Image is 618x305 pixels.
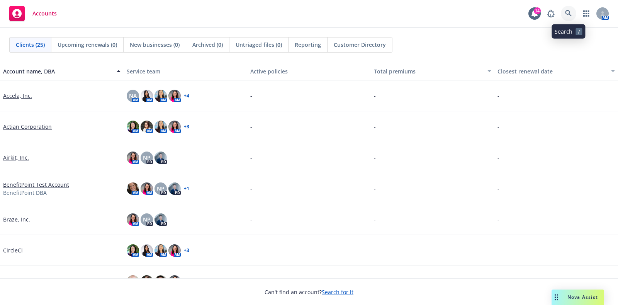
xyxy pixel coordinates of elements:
[127,67,244,75] div: Service team
[3,92,32,100] a: Accela, Inc.
[567,294,598,300] span: Nova Assist
[250,92,252,100] span: -
[154,213,167,226] img: photo
[497,67,606,75] div: Closest renewal date
[497,246,499,254] span: -
[3,189,47,197] span: BenefitPoint DBA
[168,244,181,257] img: photo
[127,244,139,257] img: photo
[3,215,30,223] a: Braze, Inc.
[374,215,376,223] span: -
[236,41,282,49] span: Untriaged files (0)
[127,213,139,226] img: photo
[141,244,153,257] img: photo
[250,246,252,254] span: -
[154,152,167,164] img: photo
[497,184,499,193] span: -
[494,62,618,80] button: Closest renewal date
[497,215,499,223] span: -
[374,153,376,162] span: -
[154,90,167,102] img: photo
[497,153,499,162] span: -
[552,290,604,305] button: Nova Assist
[374,184,376,193] span: -
[141,90,153,102] img: photo
[143,215,151,223] span: NP
[130,41,180,49] span: New businesses (0)
[497,92,499,100] span: -
[374,123,376,131] span: -
[141,182,153,195] img: photo
[371,62,494,80] button: Total premiums
[543,6,559,21] a: Report a Bug
[6,3,60,24] a: Accounts
[184,248,189,253] a: + 3
[124,62,247,80] button: Service team
[127,152,139,164] img: photo
[374,67,483,75] div: Total premiums
[16,41,45,49] span: Clients (25)
[184,94,189,98] a: + 4
[561,6,576,21] a: Search
[3,153,29,162] a: Airkit, Inc.
[154,244,167,257] img: photo
[334,41,386,49] span: Customer Directory
[127,121,139,133] img: photo
[250,277,252,285] span: -
[3,277,54,285] a: e.l.f. Cosmetics, Inc.
[154,275,167,288] img: photo
[374,246,376,254] span: -
[141,121,153,133] img: photo
[129,92,137,100] span: NA
[250,123,252,131] span: -
[154,121,167,133] img: photo
[295,41,321,49] span: Reporting
[250,184,252,193] span: -
[184,124,189,129] a: + 3
[141,275,153,288] img: photo
[127,275,139,288] img: photo
[552,290,561,305] div: Drag to move
[143,153,151,162] span: NP
[168,90,181,102] img: photo
[497,277,499,285] span: -
[534,7,541,14] div: 14
[157,184,165,193] span: NP
[168,275,181,288] img: photo
[168,121,181,133] img: photo
[3,181,69,189] a: BenefitPoint Test Account
[3,246,23,254] a: CircleCi
[168,182,181,195] img: photo
[32,10,57,17] span: Accounts
[250,153,252,162] span: -
[265,288,353,296] span: Can't find an account?
[374,277,376,285] span: -
[192,41,223,49] span: Archived (0)
[374,92,376,100] span: -
[322,288,353,296] a: Search for it
[247,62,371,80] button: Active policies
[250,215,252,223] span: -
[184,186,189,191] a: + 1
[58,41,117,49] span: Upcoming renewals (0)
[579,6,594,21] a: Switch app
[3,123,52,131] a: Actian Corporation
[497,123,499,131] span: -
[127,182,139,195] img: photo
[250,67,368,75] div: Active policies
[3,67,112,75] div: Account name, DBA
